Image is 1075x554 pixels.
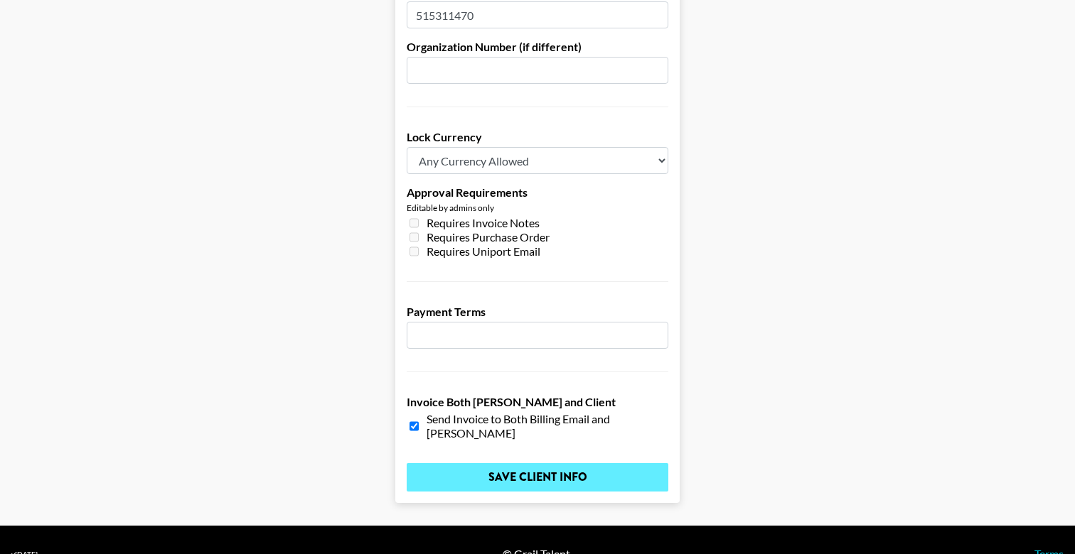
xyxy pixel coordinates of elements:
span: Requires Purchase Order [427,230,550,244]
label: Approval Requirements [407,185,668,200]
span: Requires Uniport Email [427,244,540,259]
span: Send Invoice to Both Billing Email and [PERSON_NAME] [427,412,668,440]
span: Requires Invoice Notes [427,216,540,230]
label: Payment Terms [407,305,668,319]
div: Editable by admins only [407,202,668,213]
input: Save Client Info [407,463,668,491]
label: Organization Number (if different) [407,40,668,54]
label: Lock Currency [407,130,668,144]
label: Invoice Both [PERSON_NAME] and Client [407,395,668,409]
